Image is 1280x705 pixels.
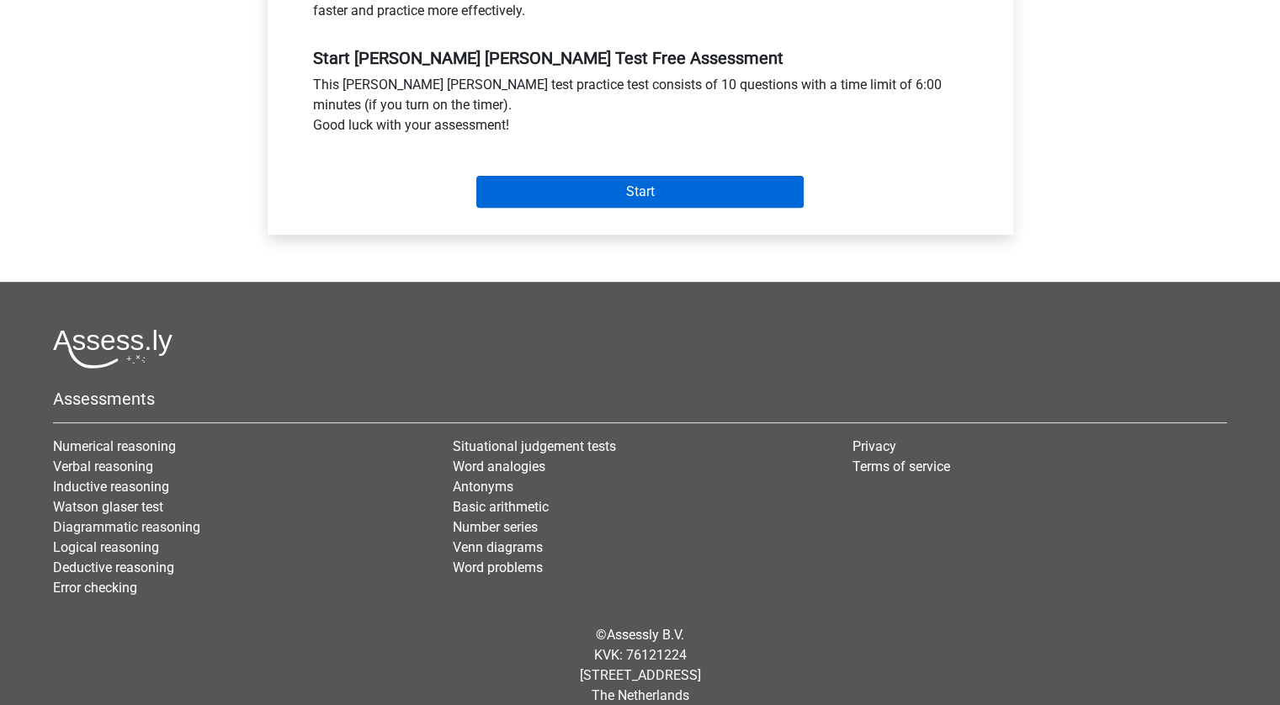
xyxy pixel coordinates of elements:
[313,48,968,68] h5: Start [PERSON_NAME] [PERSON_NAME] Test Free Assessment
[53,438,176,454] a: Numerical reasoning
[852,438,896,454] a: Privacy
[53,499,163,515] a: Watson glaser test
[53,580,137,596] a: Error checking
[53,329,173,368] img: Assessly logo
[453,519,538,535] a: Number series
[607,627,684,643] a: Assessly B.V.
[53,559,174,575] a: Deductive reasoning
[53,539,159,555] a: Logical reasoning
[453,539,543,555] a: Venn diagrams
[453,459,545,474] a: Word analogies
[453,479,513,495] a: Antonyms
[53,459,153,474] a: Verbal reasoning
[476,176,804,208] input: Start
[453,499,549,515] a: Basic arithmetic
[852,459,950,474] a: Terms of service
[53,519,200,535] a: Diagrammatic reasoning
[453,438,616,454] a: Situational judgement tests
[53,479,169,495] a: Inductive reasoning
[53,389,1227,409] h5: Assessments
[453,559,543,575] a: Word problems
[300,75,980,142] div: This [PERSON_NAME] [PERSON_NAME] test practice test consists of 10 questions with a time limit of...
